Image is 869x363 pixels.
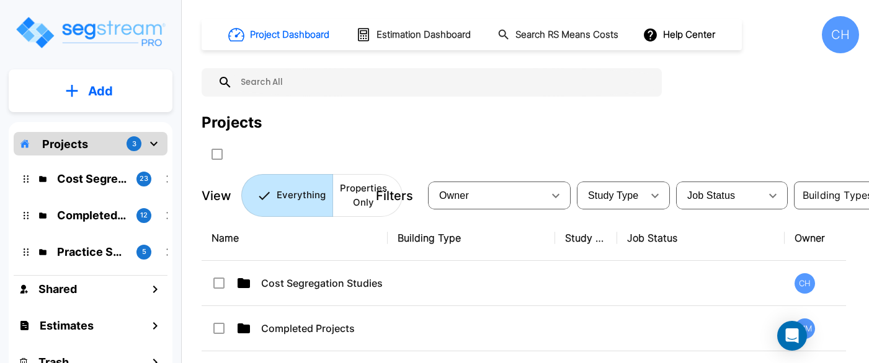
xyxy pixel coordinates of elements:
[430,178,543,213] div: Select
[785,216,847,261] th: Owner
[140,173,148,184] p: 23
[205,142,230,167] button: SelectAll
[40,317,94,334] h1: Estimates
[617,216,785,261] th: Job Status
[588,190,638,201] span: Study Type
[492,23,625,47] button: Search RS Means Costs
[57,243,127,260] p: Practice Samples
[57,207,127,224] p: Completed Projects
[277,188,326,203] p: Everything
[241,174,403,217] div: Platform
[132,139,136,149] p: 3
[140,210,148,221] p: 12
[223,21,336,48] button: Project Dashboard
[579,178,643,213] div: Select
[555,216,617,261] th: Study Type
[795,273,815,294] div: CH
[38,281,77,297] h1: Shared
[233,68,656,97] input: Search All
[202,186,231,205] p: View
[377,28,471,42] h1: Estimation Dashboard
[679,178,760,213] div: Select
[515,28,618,42] h1: Search RS Means Costs
[57,170,127,187] p: Cost Segregation Studies
[241,174,333,217] button: Everything
[202,112,262,134] div: Projects
[332,174,403,217] button: Properties Only
[42,136,88,152] p: Projects
[439,190,469,201] span: Owner
[250,28,329,42] h1: Project Dashboard
[9,73,172,109] button: Add
[795,318,815,339] div: MM
[14,15,166,50] img: Logo
[261,321,385,336] p: Completed Projects
[202,216,388,261] th: Name
[142,247,146,257] p: 5
[388,216,555,261] th: Building Type
[687,190,735,201] span: Job Status
[640,23,720,46] button: Help Center
[351,22,478,48] button: Estimation Dashboard
[261,276,385,291] p: Cost Segregation Studies
[777,321,807,351] div: Open Intercom Messenger
[822,16,859,53] div: CH
[88,82,113,100] p: Add
[340,181,387,209] p: Properties Only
